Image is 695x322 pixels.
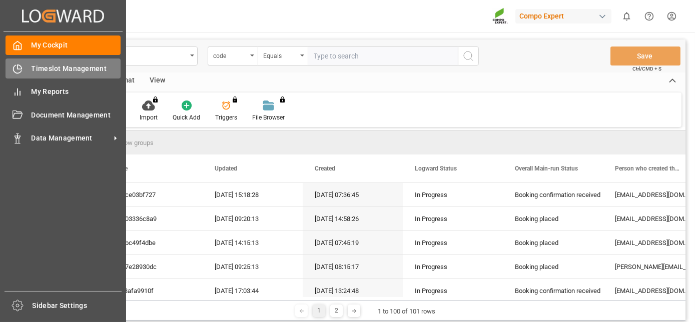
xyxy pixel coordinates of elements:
[415,165,457,172] span: Logward Status
[103,279,203,302] div: 4fb8afa9910f
[303,183,403,206] div: [DATE] 07:36:45
[315,165,335,172] span: Created
[103,255,203,278] div: 1797e28930dc
[32,40,121,50] span: My Cockpit
[492,7,508,25] img: Screenshot%202023-09-29%20at%2010.02.21.png_1712312052.png
[415,255,491,278] div: In Progress
[638,5,660,27] button: Help Center
[203,231,303,254] div: [DATE] 14:15:13
[415,207,491,230] div: In Progress
[308,46,458,65] input: Type to search
[330,304,343,317] div: 2
[313,304,325,317] div: 1
[258,46,308,65] button: open menu
[610,46,680,65] button: Save
[515,183,591,206] div: Booking confirmation received
[615,5,638,27] button: show 0 new notifications
[303,231,403,254] div: [DATE] 07:45:19
[215,165,237,172] span: Updated
[103,231,203,254] div: c99bc49f4dbe
[632,65,661,72] span: Ctrl/CMD + S
[32,86,121,97] span: My Reports
[173,113,200,122] div: Quick Add
[32,133,111,143] span: Data Management
[515,165,578,172] span: Overall Main-run Status
[515,207,591,230] div: Booking placed
[203,279,303,302] div: [DATE] 17:03:44
[33,300,122,311] span: Sidebar Settings
[303,255,403,278] div: [DATE] 08:15:17
[515,6,615,25] button: Compo Expert
[32,63,121,74] span: Timeslot Management
[142,72,173,89] div: View
[203,207,303,230] div: [DATE] 09:20:13
[6,35,121,55] a: My Cockpit
[515,9,611,23] div: Compo Expert
[32,110,121,120] span: Document Management
[213,49,247,60] div: code
[378,306,435,316] div: 1 to 100 of 101 rows
[415,183,491,206] div: In Progress
[263,49,297,60] div: Equals
[6,58,121,78] a: Timeslot Management
[303,279,403,302] div: [DATE] 13:24:48
[615,165,682,172] span: Person who created the Object Mail Address
[415,231,491,254] div: In Progress
[515,231,591,254] div: Booking placed
[103,183,203,206] div: 2b5ce03bf727
[103,207,203,230] div: 5c103336c8a9
[515,255,591,278] div: Booking placed
[515,279,591,302] div: Booking confirmation received
[208,46,258,65] button: open menu
[415,279,491,302] div: In Progress
[203,255,303,278] div: [DATE] 09:25:13
[458,46,479,65] button: search button
[303,207,403,230] div: [DATE] 14:58:26
[203,183,303,206] div: [DATE] 15:18:28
